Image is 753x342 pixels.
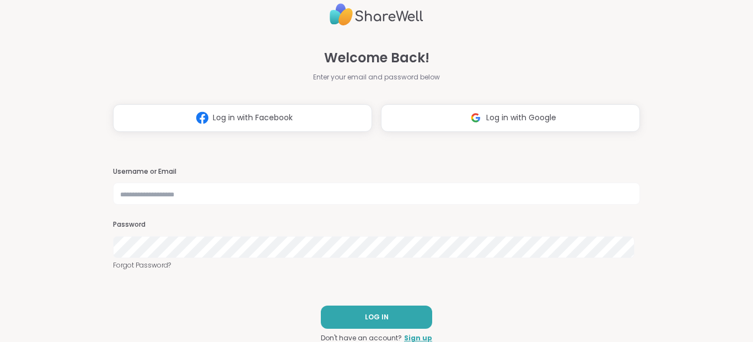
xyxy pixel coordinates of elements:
[313,72,440,82] span: Enter your email and password below
[465,108,486,128] img: ShareWell Logomark
[113,167,640,177] h3: Username or Email
[365,312,389,322] span: LOG IN
[321,306,432,329] button: LOG IN
[381,104,640,132] button: Log in with Google
[113,104,372,132] button: Log in with Facebook
[213,112,293,124] span: Log in with Facebook
[192,108,213,128] img: ShareWell Logomark
[486,112,556,124] span: Log in with Google
[113,220,640,229] h3: Password
[113,260,640,270] a: Forgot Password?
[324,48,429,68] span: Welcome Back!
